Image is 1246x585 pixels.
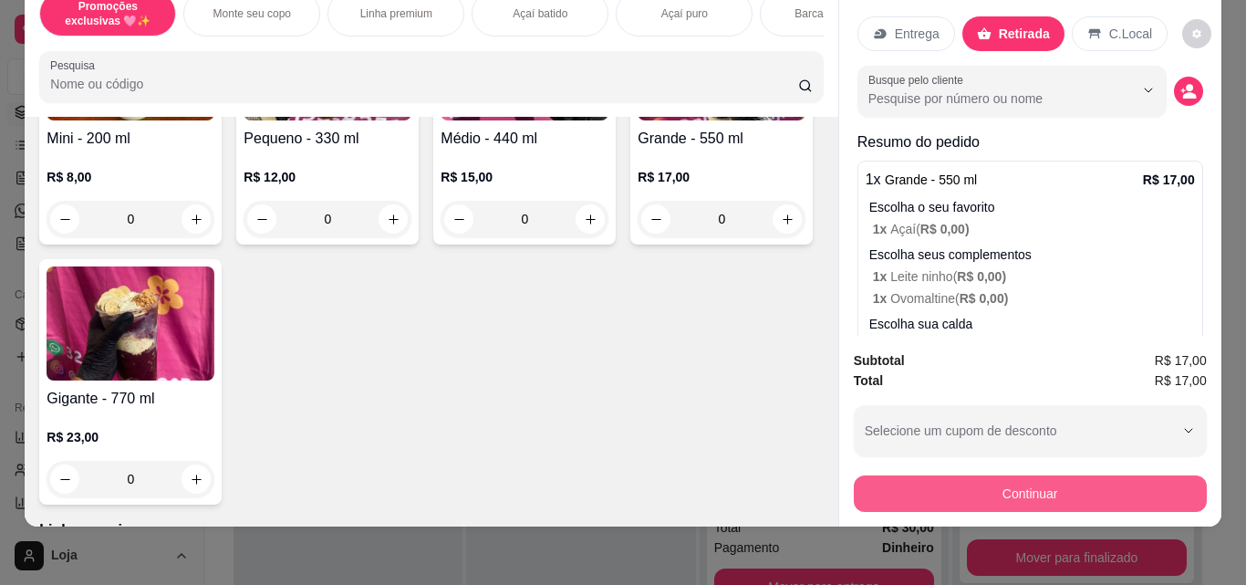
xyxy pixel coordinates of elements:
[869,198,1195,216] p: Escolha o seu favorito
[1155,350,1207,371] span: R$ 17,00
[854,373,883,388] strong: Total
[47,128,214,150] h4: Mini - 200 ml
[47,266,214,381] img: product-image
[244,168,411,186] p: R$ 12,00
[638,128,805,150] h4: Grande - 550 ml
[1143,171,1195,189] p: R$ 17,00
[1134,76,1163,105] button: Show suggestions
[50,75,798,93] input: Pesquisa
[960,291,1009,306] span: R$ 0,00 )
[869,315,1195,333] p: Escolha sua calda
[866,169,978,191] p: 1 x
[873,220,1195,238] p: Açaí (
[854,405,1207,456] button: Selecione um cupom de desconto
[794,6,862,21] p: Barca de açaí
[39,519,823,541] p: Linha premium
[873,289,1195,308] p: Ovomaltine (
[854,353,905,368] strong: Subtotal
[873,269,890,284] span: 1 x
[441,128,608,150] h4: Médio - 440 ml
[854,475,1207,512] button: Continuar
[869,245,1195,264] p: Escolha seus complementos
[513,6,567,21] p: Açaí batido
[47,428,214,446] p: R$ 23,00
[957,269,1006,284] span: R$ 0,00 )
[1155,371,1207,391] span: R$ 17,00
[1182,19,1211,48] button: decrease-product-quantity
[857,131,1203,153] p: Resumo do pedido
[244,128,411,150] h4: Pequeno - 330 ml
[920,222,970,236] span: R$ 0,00 )
[999,25,1050,43] p: Retirada
[50,57,101,73] label: Pesquisa
[873,222,890,236] span: 1 x
[1109,25,1152,43] p: C.Local
[441,168,608,186] p: R$ 15,00
[47,388,214,410] h4: Gigante - 770 ml
[213,6,291,21] p: Monte seu copo
[885,172,977,187] span: Grande - 550 ml
[868,89,1105,108] input: Busque pelo cliente
[873,291,890,306] span: 1 x
[895,25,940,43] p: Entrega
[868,72,970,88] label: Busque pelo cliente
[661,6,708,21] p: Açaí puro
[360,6,432,21] p: Linha premium
[1174,77,1203,106] button: decrease-product-quantity
[873,267,1195,286] p: Leite ninho (
[638,168,805,186] p: R$ 17,00
[47,168,214,186] p: R$ 8,00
